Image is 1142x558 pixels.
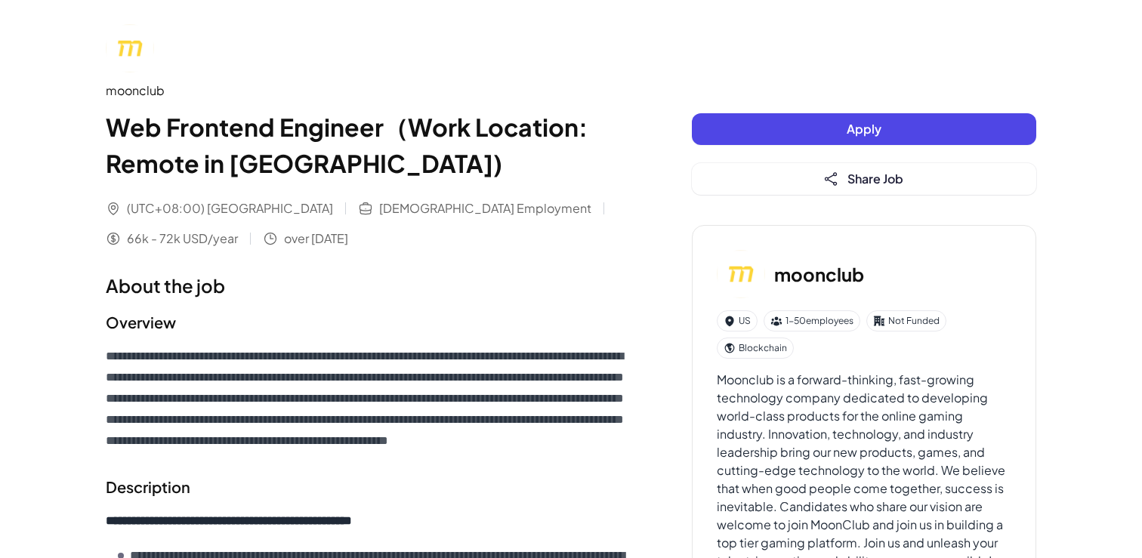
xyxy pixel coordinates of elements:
span: Apply [847,121,881,137]
div: 1-50 employees [764,310,860,331]
span: 66k - 72k USD/year [127,230,238,248]
div: moonclub [106,82,631,100]
div: Blockchain [717,338,794,359]
div: US [717,310,758,331]
img: mo [106,24,154,72]
span: (UTC+08:00) [GEOGRAPHIC_DATA] [127,199,333,217]
h1: Web Frontend Engineer（Work Location: Remote in [GEOGRAPHIC_DATA]) [106,109,631,181]
h2: Overview [106,311,631,334]
h1: About the job [106,272,631,299]
h2: Description [106,476,631,498]
span: over [DATE] [284,230,348,248]
img: mo [717,250,765,298]
div: Not Funded [866,310,946,331]
h3: moonclub [774,261,864,288]
span: [DEMOGRAPHIC_DATA] Employment [379,199,591,217]
button: Share Job [692,163,1036,195]
span: Share Job [847,171,903,187]
button: Apply [692,113,1036,145]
